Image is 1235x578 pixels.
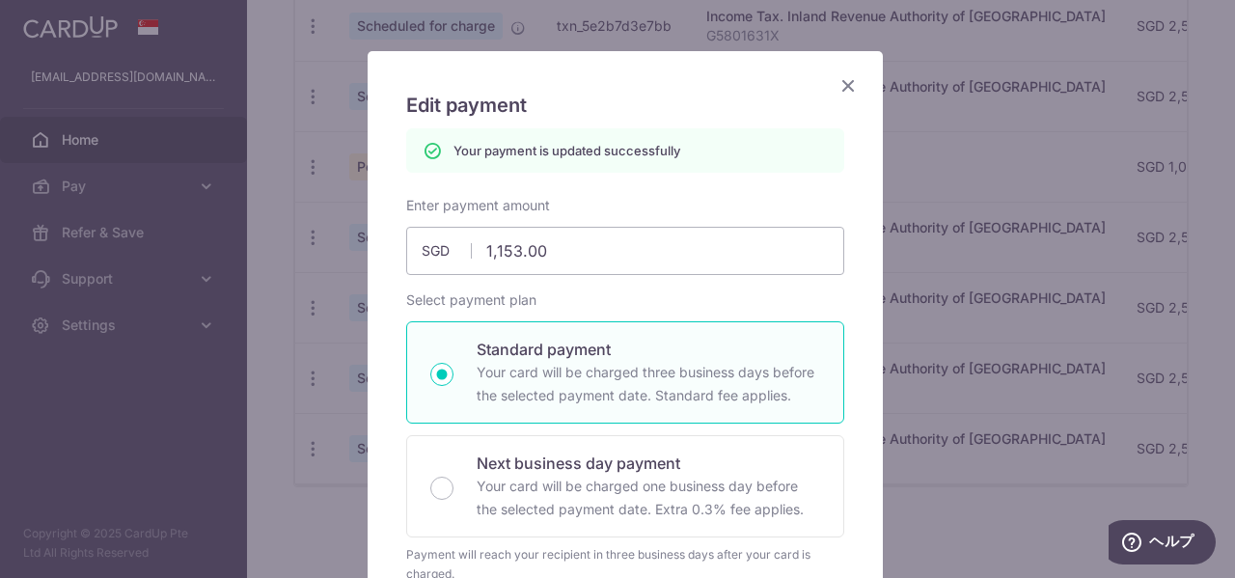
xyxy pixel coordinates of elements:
p: Next business day payment [477,452,820,475]
p: Your card will be charged one business day before the selected payment date. Extra 0.3% fee applies. [477,475,820,521]
p: Standard payment [477,338,820,361]
input: 0.00 [406,227,844,275]
p: Your payment is updated successfully [453,141,680,160]
label: Select payment plan [406,290,536,310]
h5: Edit payment [406,90,844,121]
button: Close [837,74,860,97]
p: Your card will be charged three business days before the selected payment date. Standard fee appl... [477,361,820,407]
span: SGD [422,241,472,261]
iframe: ウィジェットを開いて詳しい情報を確認できます [1109,520,1216,568]
label: Enter payment amount [406,196,550,215]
